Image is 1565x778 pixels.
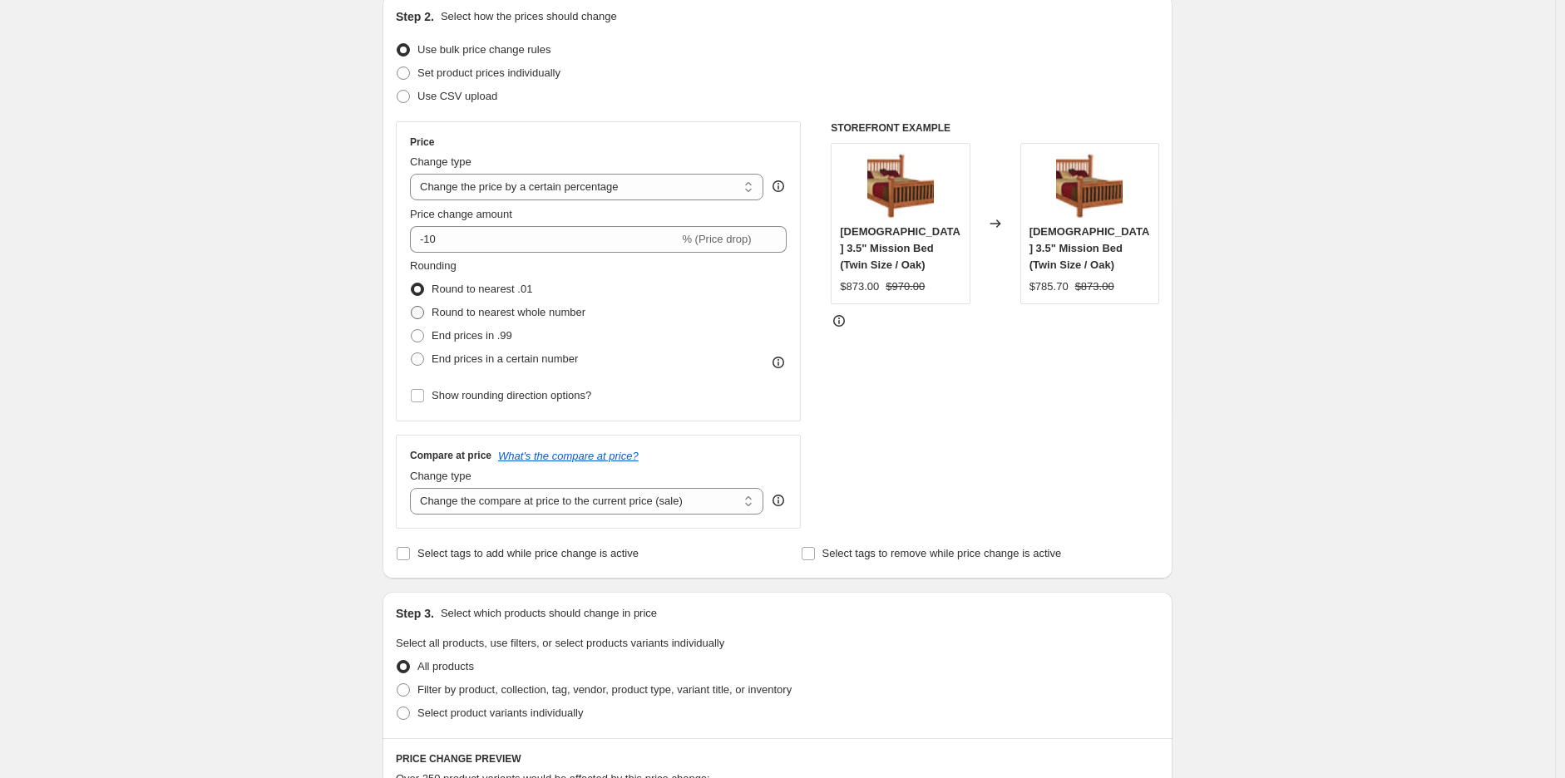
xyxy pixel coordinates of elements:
span: % (Price drop) [682,233,751,245]
h3: Compare at price [410,449,491,462]
h2: Step 3. [396,605,434,622]
strike: $970.00 [886,278,925,295]
p: Select how the prices should change [441,8,617,25]
span: Filter by product, collection, tag, vendor, product type, variant title, or inventory [417,683,792,696]
span: Select product variants individually [417,707,583,719]
span: Select all products, use filters, or select products variants individually [396,637,724,649]
div: $873.00 [840,278,879,295]
span: Change type [410,470,471,482]
span: End prices in a certain number [432,352,578,365]
h6: PRICE CHANGE PREVIEW [396,752,1159,766]
span: Round to nearest whole number [432,306,585,318]
span: Use bulk price change rules [417,43,550,56]
h2: Step 2. [396,8,434,25]
input: -15 [410,226,679,253]
p: Select which products should change in price [441,605,657,622]
span: [DEMOGRAPHIC_DATA] 3.5" Mission Bed (Twin Size / Oak) [1029,225,1150,271]
img: Amish_3.5_Mission_Bed_80x.jpg [867,152,934,219]
span: All products [417,660,474,672]
img: Amish_3.5_Mission_Bed_80x.jpg [1056,152,1123,219]
span: Change type [410,155,471,168]
button: What's the compare at price? [498,450,639,462]
div: $785.70 [1029,278,1069,295]
span: Select tags to remove while price change is active [822,547,1062,559]
span: Round to nearest .01 [432,283,532,295]
span: Price change amount [410,208,512,220]
span: Select tags to add while price change is active [417,547,639,559]
div: help [770,492,787,509]
h3: Price [410,135,434,149]
span: Use CSV upload [417,90,497,102]
strike: $873.00 [1075,278,1114,295]
span: Rounding [410,259,457,272]
span: [DEMOGRAPHIC_DATA] 3.5" Mission Bed (Twin Size / Oak) [840,225,960,271]
span: End prices in .99 [432,329,512,342]
h6: STOREFRONT EXAMPLE [831,121,1159,135]
span: Show rounding direction options? [432,389,591,401]
span: Set product prices individually [417,66,560,79]
div: help [770,178,787,194]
